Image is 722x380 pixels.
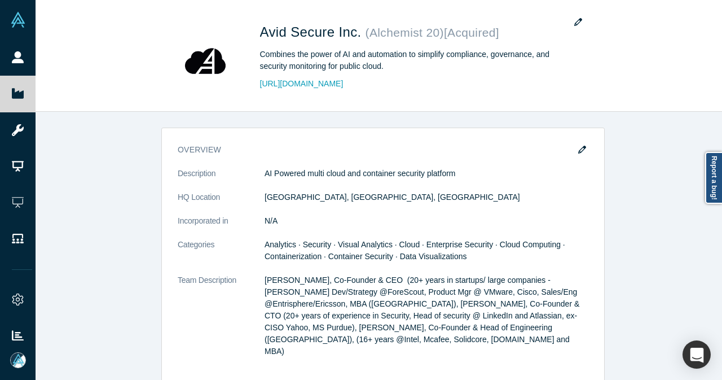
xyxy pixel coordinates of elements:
[705,152,722,204] a: Report a bug!
[265,168,588,180] p: AI Powered multi cloud and container security platform
[178,168,265,191] dt: Description
[260,78,344,90] a: [URL][DOMAIN_NAME]
[265,240,565,261] span: Analytics · Security · Visual Analytics · Cloud · Enterprise Security · Cloud Computing · Contain...
[165,16,244,95] img: Avid Secure Inc.'s Logo
[10,352,26,368] img: Mia Scott's Account
[260,24,366,40] span: Avid Secure Inc.
[366,26,499,39] small: ( Alchemist 20 ) [Acquired]
[265,215,588,227] dd: N/A
[260,49,576,72] div: Combines the power of AI and automation to simplify compliance, governance, and security monitori...
[10,12,26,28] img: Alchemist Vault Logo
[178,215,265,239] dt: Incorporated in
[265,274,588,357] p: [PERSON_NAME], Co-Founder & CEO (20+ years in startups/ large companies - [PERSON_NAME] Dev/Strat...
[178,191,265,215] dt: HQ Location
[178,239,265,274] dt: Categories
[265,191,588,203] dd: [GEOGRAPHIC_DATA], [GEOGRAPHIC_DATA], [GEOGRAPHIC_DATA]
[178,144,573,156] h3: overview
